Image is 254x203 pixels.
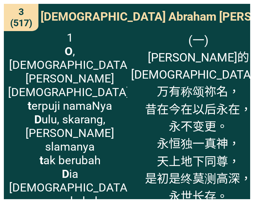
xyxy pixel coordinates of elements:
b: O [65,44,73,58]
b: t [39,153,43,167]
b: D [34,113,42,126]
b: D [62,167,69,181]
b: t [28,99,31,113]
span: 3 (517) [8,6,35,29]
